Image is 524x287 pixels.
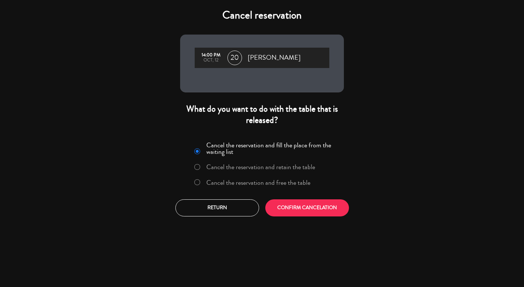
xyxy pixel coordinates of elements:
button: Return [175,199,259,216]
div: 14:00 PM [198,53,224,58]
h4: Cancel reservation [180,9,344,22]
div: Oct, 12 [198,58,224,63]
span: [PERSON_NAME] [248,52,301,63]
label: Cancel the reservation and retain the table [206,164,315,170]
label: Cancel the reservation and free the table [206,179,310,186]
div: What do you want to do with the table that is released? [180,103,344,126]
label: Cancel the reservation and fill the place from the waiting list [206,142,340,155]
span: 20 [227,51,242,65]
button: CONFIRM CANCELATION [265,199,349,216]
